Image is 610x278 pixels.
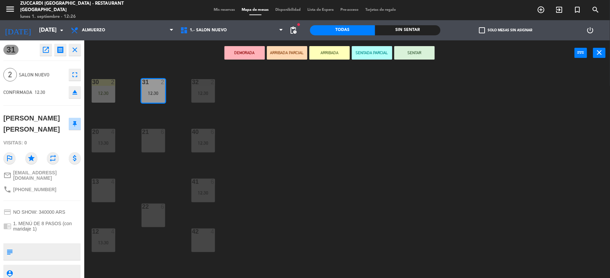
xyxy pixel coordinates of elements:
div: 13 [92,179,93,185]
i: fullscreen [71,71,79,79]
i: add_circle_outline [537,6,545,14]
button: DEMORADA [224,46,265,60]
div: 12:30 [191,141,215,145]
div: 6 [161,129,165,135]
div: 12:30 [191,190,215,195]
button: receipt [54,44,66,56]
span: pending_actions [289,26,297,34]
div: Visitas: 0 [3,137,81,149]
div: 2 [111,79,115,85]
i: star [25,152,37,164]
i: receipt [56,46,64,54]
i: phone [3,185,11,194]
span: 31 [3,45,19,55]
span: 2 [3,68,17,81]
i: turned_in_not [574,6,582,14]
button: SENTADA PARCIAL [352,46,392,60]
span: [EMAIL_ADDRESS][DOMAIN_NAME] [13,170,81,181]
span: Tarjetas de regalo [362,8,400,12]
span: CONFIRMADA [3,90,32,95]
span: [PHONE_NUMBER] [13,187,56,192]
div: 2 [211,79,215,85]
div: Zuccardi [GEOGRAPHIC_DATA] - Restaurant [GEOGRAPHIC_DATA] [20,0,148,13]
i: close [71,46,79,54]
button: SENTAR [394,46,435,60]
span: Mapa de mesas [239,8,272,12]
div: 4 [111,129,115,135]
div: 12:30 [142,91,165,96]
div: 6 [211,129,215,135]
button: eject [69,86,81,98]
span: Mis reservas [211,8,239,12]
span: Almuerzo [82,28,105,33]
span: 1. MENÚ DE 8 PASOS (con maridaje 1) [13,221,81,232]
div: 4 [211,229,215,235]
i: exit_to_app [555,6,563,14]
span: fiber_manual_record [297,23,301,27]
button: power_input [575,48,587,58]
i: outlined_flag [3,152,16,164]
i: power_input [577,48,585,57]
span: Lista de Espera [304,8,337,12]
i: close [596,48,604,57]
div: 6 [211,179,215,185]
button: ARRIBADA [309,46,350,60]
a: mail_outline[EMAIL_ADDRESS][DOMAIN_NAME] [3,170,81,181]
i: repeat [47,152,59,164]
div: 30 [92,79,93,85]
div: 4 [111,179,115,185]
div: Sin sentar [375,25,440,35]
button: open_in_new [40,44,52,56]
i: attach_money [69,152,81,164]
i: mail_outline [3,171,11,179]
div: 12:30 [92,91,115,96]
div: 2 [161,79,165,85]
div: 4 [111,229,115,235]
i: eject [71,88,79,96]
div: 6 [161,204,165,210]
i: arrow_drop_down [58,26,66,34]
i: power_settings_new [586,26,594,34]
div: [PERSON_NAME] [PERSON_NAME] [3,113,69,135]
div: 13:30 [92,141,115,145]
i: menu [5,4,15,14]
span: Disponibilidad [272,8,304,12]
div: Todas [310,25,375,35]
button: ARRIBADA PARCIAL [267,46,307,60]
label: Solo mesas sin asignar [479,27,532,33]
div: lunes 1. septiembre - 12:26 [20,13,148,20]
i: person_pin [6,270,13,277]
button: menu [5,4,15,16]
i: subject [6,248,13,255]
span: Pre-acceso [337,8,362,12]
span: SALON NUEVO [19,71,65,79]
button: close [69,44,81,56]
button: fullscreen [69,69,81,81]
span: 12:30 [35,90,45,95]
div: 13:30 [92,240,115,245]
span: 1.- SALON NUEVO [190,28,227,33]
i: search [592,6,600,14]
div: 12:30 [191,91,215,96]
div: 20 [92,129,93,135]
button: close [593,48,606,58]
div: 12 [92,229,93,235]
span: check_box_outline_blank [479,27,485,33]
i: chrome_reader_mode [3,222,11,230]
i: open_in_new [42,46,50,54]
i: credit_card [3,208,11,216]
span: NO SHOW: 340000 ARS [13,209,65,215]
